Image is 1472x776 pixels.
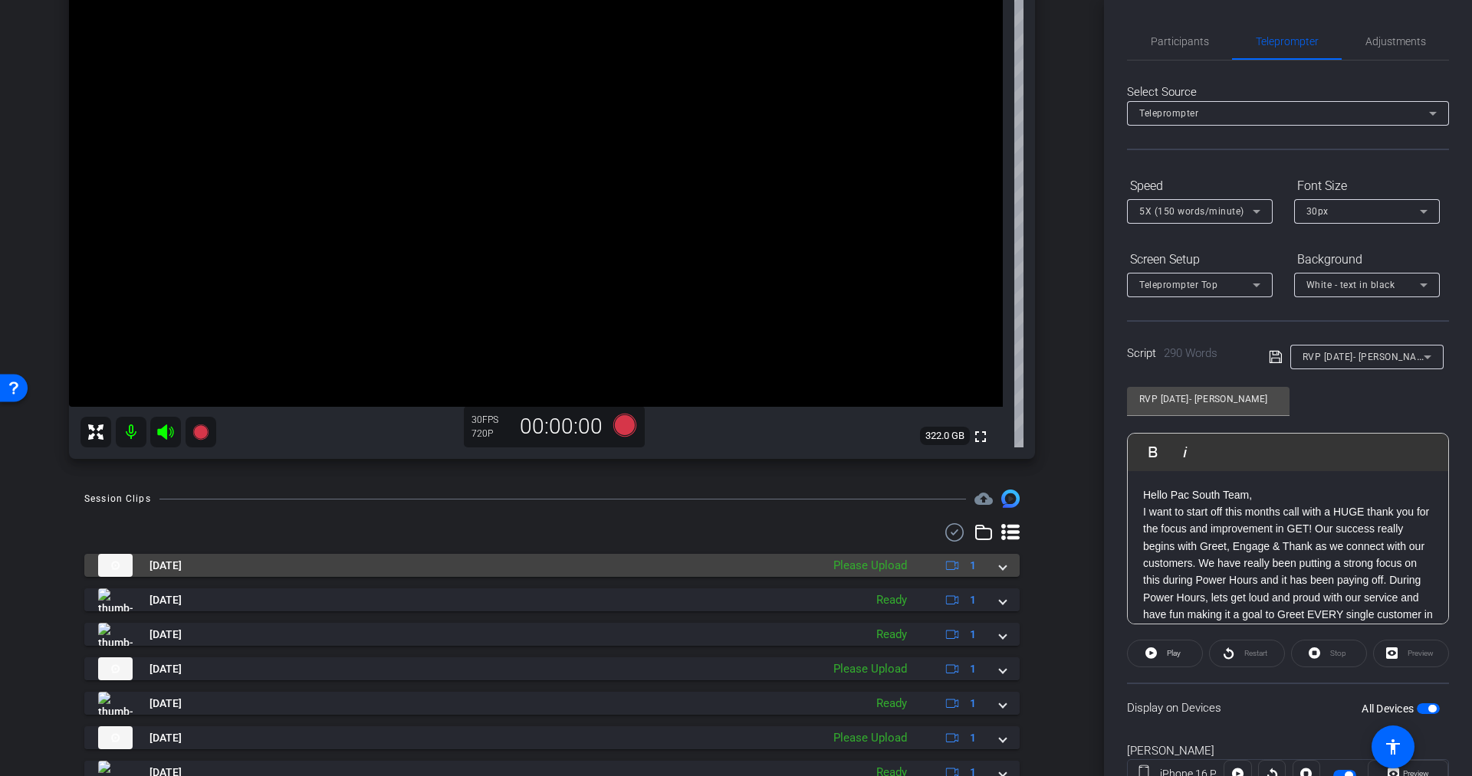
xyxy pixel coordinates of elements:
[974,490,993,508] mat-icon: cloud_upload
[482,414,498,425] span: FPS
[970,627,976,643] span: 1
[1127,742,1449,760] div: [PERSON_NAME]
[1143,486,1433,503] p: Hello Pac South Team,
[869,591,915,609] div: Ready
[1139,280,1217,290] span: Teleprompter Top
[472,414,510,426] div: 30
[149,696,182,712] span: [DATE]
[1139,108,1198,119] span: Teleprompter
[1151,36,1209,47] span: Participants
[84,623,1020,646] mat-expansion-panel-header: thumb-nail[DATE]Ready1
[970,661,976,677] span: 1
[1139,390,1277,408] input: Title
[1306,206,1329,217] span: 30px
[1127,247,1273,273] div: Screen Setup
[1164,346,1217,360] span: 290 Words
[1384,738,1402,756] mat-icon: accessibility
[1127,683,1449,732] div: Display on Devices
[1127,173,1273,199] div: Speed
[1127,83,1449,101] div: Select Source
[84,726,1020,749] mat-expansion-panel-header: thumb-nail[DATE]Please Upload1
[1139,206,1244,217] span: 5X (150 words/minute)
[149,627,182,643] span: [DATE]
[920,427,970,445] span: 322.0 GB
[1303,350,1434,362] span: RVP [DATE]- [PERSON_NAME]
[472,427,510,440] div: 720P
[98,726,133,749] img: thumb-nail
[826,729,915,747] div: Please Upload
[970,696,976,712] span: 1
[84,692,1020,715] mat-expansion-panel-header: thumb-nail[DATE]Ready1
[970,730,976,746] span: 1
[869,626,915,643] div: Ready
[98,657,133,680] img: thumb-nail
[1365,36,1426,47] span: Adjustments
[84,657,1020,680] mat-expansion-panel-header: thumb-nail[DATE]Please Upload1
[1143,503,1433,640] p: I want to start off this months call with a HUGE thank you for the focus and improvement in GET! ...
[510,414,613,440] div: 00:00:00
[98,692,133,715] img: thumb-nail
[826,660,915,678] div: Please Upload
[1294,247,1440,273] div: Background
[1127,640,1203,667] button: Play
[149,558,182,574] span: [DATE]
[970,558,976,574] span: 1
[869,695,915,712] div: Ready
[1306,280,1395,290] span: White - text in black
[149,730,182,746] span: [DATE]
[98,623,133,646] img: thumb-nail
[1001,490,1020,508] img: Session clips
[974,490,993,508] span: Destinations for your clips
[98,554,133,577] img: thumb-nail
[149,592,182,608] span: [DATE]
[970,592,976,608] span: 1
[149,661,182,677] span: [DATE]
[98,588,133,611] img: thumb-nail
[1362,701,1417,716] label: All Devices
[826,557,915,575] div: Please Upload
[1256,36,1319,47] span: Teleprompter
[1167,649,1181,657] span: Play
[84,554,1020,577] mat-expansion-panel-header: thumb-nail[DATE]Please Upload1
[971,427,990,446] mat-icon: fullscreen
[84,491,151,506] div: Session Clips
[84,588,1020,611] mat-expansion-panel-header: thumb-nail[DATE]Ready1
[1127,345,1247,362] div: Script
[1294,173,1440,199] div: Font Size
